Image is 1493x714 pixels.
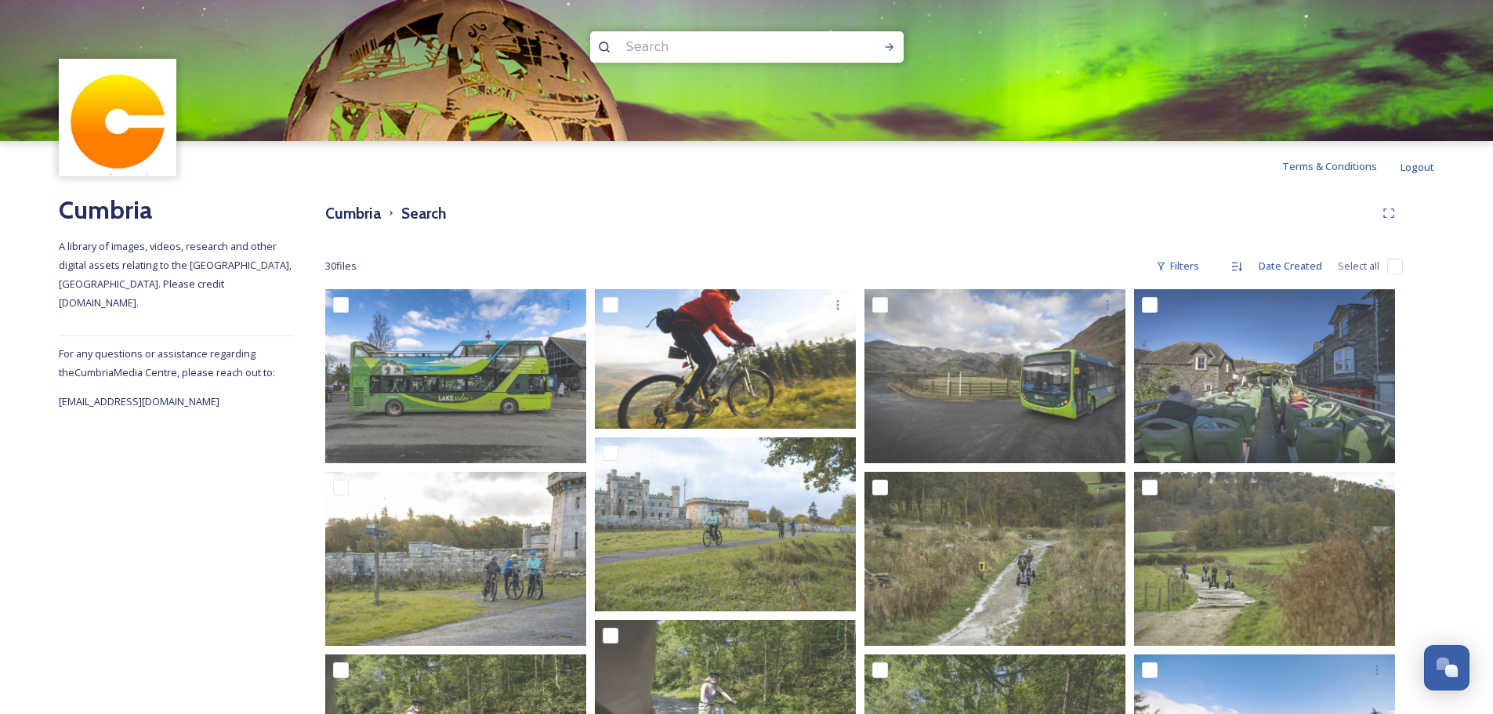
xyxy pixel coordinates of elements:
[59,239,294,310] span: A library of images, videos, research and other digital assets relating to the [GEOGRAPHIC_DATA],...
[1338,259,1379,274] span: Select all
[325,289,586,463] img: CUMBRIATOURISM_2025_JONNYGIOS_KESWICK_6.jpg
[59,346,275,379] span: For any questions or assistance regarding the Cumbria Media Centre, please reach out to:
[1282,159,1377,173] span: Terms & Conditions
[1134,289,1395,463] img: CUMBRIATOURISM_2025_JONNYGIOS_AMBLESIDE_8.jpg
[595,289,856,429] img: Lakes Cumbria Tourism280.jpg
[61,61,175,175] img: images.jpg
[864,289,1125,463] img: CUMBRIATOURISM_2025_JONNYGIOS_ELTERWATER_13.jpg
[325,259,357,274] span: 30 file s
[1282,157,1401,176] a: Terms & Conditions
[1424,645,1469,690] button: Open Chat
[401,202,446,225] h3: Search
[1148,251,1207,281] div: Filters
[59,191,294,229] h2: Cumbria
[595,437,856,611] img: 20241017_PaulMitchell_CUMBRIATOURISM_LowtherCastle_Askham_-27.jpg
[1251,251,1330,281] div: Date Created
[325,472,586,646] img: 20241017_PaulMitchell_CUMBRIATOURISM_LowtherCastle_Askham_-21.jpg
[1401,160,1434,174] span: Logout
[864,472,1125,646] img: CUMBRIATOURISM_241101_PaulMitchell_LakelandSegwaysCartmel-53.jpg
[618,30,833,64] input: Search
[59,394,219,408] span: [EMAIL_ADDRESS][DOMAIN_NAME]
[325,202,381,225] h3: Cumbria
[1134,472,1395,646] img: CUMBRIATOURISM_241101_PaulMitchell_LakelandSegwaysCartmel-35.jpg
